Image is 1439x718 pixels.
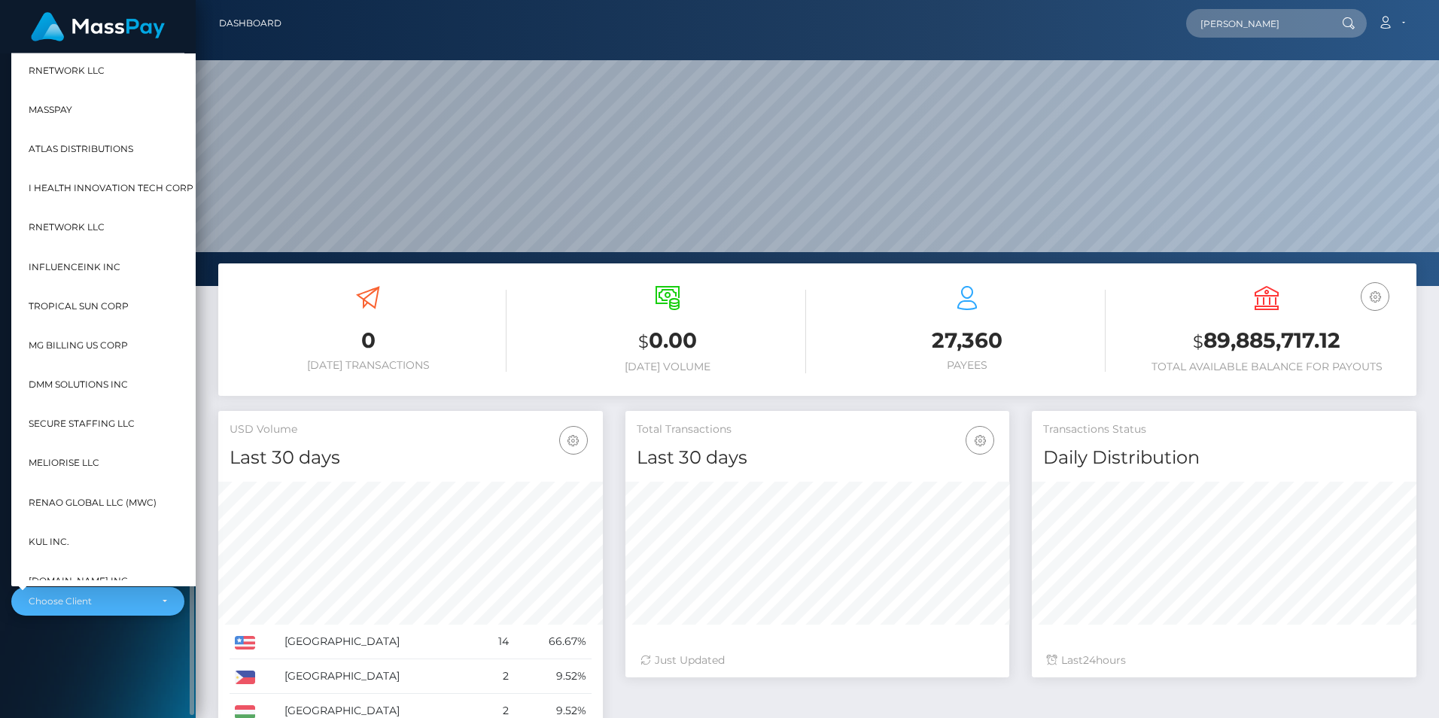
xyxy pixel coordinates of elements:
span: rNetwork LLC [29,218,105,237]
h4: Daily Distribution [1043,445,1405,471]
td: 14 [480,625,514,659]
span: Kul Inc. [29,532,69,552]
h3: 0 [230,326,507,355]
span: 24 [1083,653,1096,667]
h3: 0.00 [529,326,806,357]
td: [GEOGRAPHIC_DATA] [279,659,481,694]
span: MG Billing US Corp [29,336,128,355]
img: PH.png [235,671,255,684]
h5: Transactions Status [1043,422,1405,437]
h6: Total Available Balance for Payouts [1128,361,1405,373]
span: RNetwork LLC [29,61,105,81]
td: 9.52% [514,659,592,694]
span: Tropical Sun Corp [29,297,129,316]
span: DMM Solutions Inc [29,375,128,394]
span: I HEALTH INNOVATION TECH CORP [29,178,193,198]
a: Dashboard [219,8,281,39]
td: [GEOGRAPHIC_DATA] [279,625,481,659]
span: Secure Staffing LLC [29,414,135,434]
h6: [DATE] Volume [529,361,806,373]
h4: Last 30 days [637,445,999,471]
td: 2 [480,659,514,694]
h3: 27,360 [829,326,1106,355]
input: Search... [1186,9,1328,38]
div: Last hours [1047,653,1401,668]
img: MassPay Logo [31,12,165,41]
button: Choose Client [11,587,184,616]
h5: USD Volume [230,422,592,437]
h3: 89,885,717.12 [1128,326,1405,357]
td: 66.67% [514,625,592,659]
h5: Total Transactions [637,422,999,437]
h4: Last 30 days [230,445,592,471]
img: US.png [235,636,255,650]
small: $ [638,331,649,352]
div: Just Updated [640,653,995,668]
span: Renao Global LLC (MWC) [29,493,157,513]
h6: [DATE] Transactions [230,359,507,372]
h6: Payees [829,359,1106,372]
span: Meliorise LLC [29,453,99,473]
div: Choose Client [29,595,150,607]
span: MassPay [29,100,72,120]
small: $ [1193,331,1203,352]
span: Atlas Distributions [29,139,133,159]
span: [DOMAIN_NAME] INC [29,571,128,591]
span: InfluenceInk Inc [29,257,120,277]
